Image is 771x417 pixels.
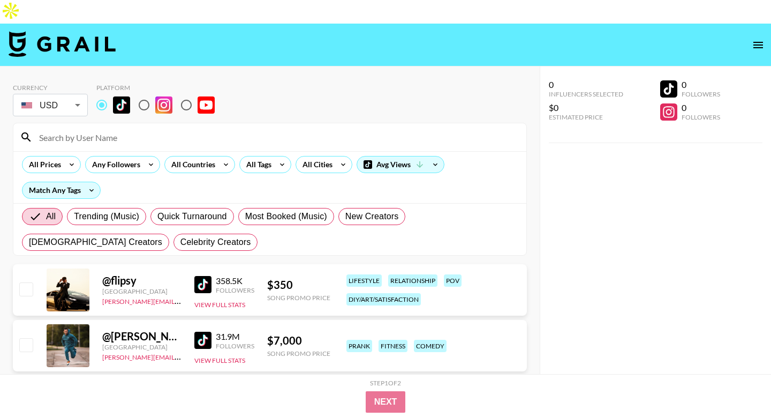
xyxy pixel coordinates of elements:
[388,274,437,287] div: relationship
[682,113,720,121] div: Followers
[747,34,769,56] button: open drawer
[102,274,182,287] div: @ flipsy
[157,210,227,223] span: Quick Turnaround
[46,210,56,223] span: All
[216,275,254,286] div: 358.5K
[717,363,758,404] iframe: Drift Widget Chat Controller
[86,157,142,173] div: Any Followers
[216,342,254,350] div: Followers
[13,84,88,92] div: Currency
[194,276,211,293] img: TikTok
[682,90,720,98] div: Followers
[102,287,182,295] div: [GEOGRAPHIC_DATA]
[549,79,623,90] div: 0
[549,102,623,113] div: $0
[346,340,372,352] div: prank
[102,351,261,361] a: [PERSON_NAME][EMAIL_ADDRESS][DOMAIN_NAME]
[194,301,245,309] button: View Full Stats
[102,330,182,343] div: @ [PERSON_NAME].[PERSON_NAME]
[245,210,327,223] span: Most Booked (Music)
[102,343,182,351] div: [GEOGRAPHIC_DATA]
[180,236,251,249] span: Celebrity Creators
[366,391,406,413] button: Next
[549,90,623,98] div: Influencers Selected
[267,349,330,358] div: Song Promo Price
[96,84,223,92] div: Platform
[33,129,520,146] input: Search by User Name
[370,379,401,387] div: Step 1 of 2
[240,157,274,173] div: All Tags
[198,96,215,114] img: YouTube
[165,157,217,173] div: All Countries
[346,274,382,287] div: lifestyle
[267,278,330,292] div: $ 350
[216,286,254,294] div: Followers
[102,295,261,306] a: [PERSON_NAME][EMAIL_ADDRESS][DOMAIN_NAME]
[357,157,444,173] div: Avg Views
[444,274,462,287] div: pov
[113,96,130,114] img: TikTok
[267,294,330,302] div: Song Promo Price
[194,332,211,349] img: TikTok
[345,210,399,223] span: New Creators
[22,182,100,198] div: Match Any Tags
[682,79,720,90] div: 0
[29,236,162,249] span: [DEMOGRAPHIC_DATA] Creators
[216,331,254,342] div: 31.9M
[9,31,116,57] img: Grail Talent
[379,340,407,352] div: fitness
[549,113,623,121] div: Estimated Price
[74,210,139,223] span: Trending (Music)
[682,102,720,113] div: 0
[296,157,335,173] div: All Cities
[194,356,245,364] button: View Full Stats
[155,96,172,114] img: Instagram
[267,334,330,347] div: $ 7,000
[346,293,421,306] div: diy/art/satisfaction
[15,96,86,115] div: USD
[22,157,63,173] div: All Prices
[414,340,447,352] div: comedy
